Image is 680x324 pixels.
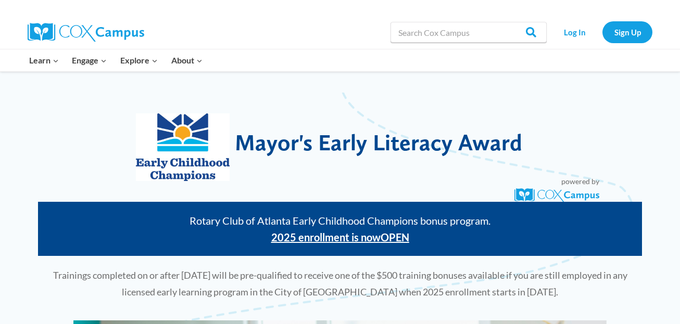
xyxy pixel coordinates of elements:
[29,54,59,67] span: Learn
[381,231,409,243] span: OPEN
[235,128,522,156] span: Mayor's Early Literacy Award
[391,22,547,43] input: Search Cox Campus
[561,177,599,186] span: powered by
[120,54,158,67] span: Explore
[552,21,652,43] nav: Secondary Navigation
[22,49,209,71] nav: Primary Navigation
[271,231,409,243] strong: 2025 enrollment is now
[53,269,627,297] span: Trainings completed on or after [DATE] will be pre-qualified to receive one of the $500 training ...
[48,212,632,245] p: Rotary Club of Atlanta Early Childhood Champions bonus program.
[136,113,230,181] img: Early Childhood Champions Logo
[171,54,203,67] span: About
[72,54,107,67] span: Engage
[602,21,652,43] a: Sign Up
[28,23,144,42] img: Cox Campus
[552,21,597,43] a: Log In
